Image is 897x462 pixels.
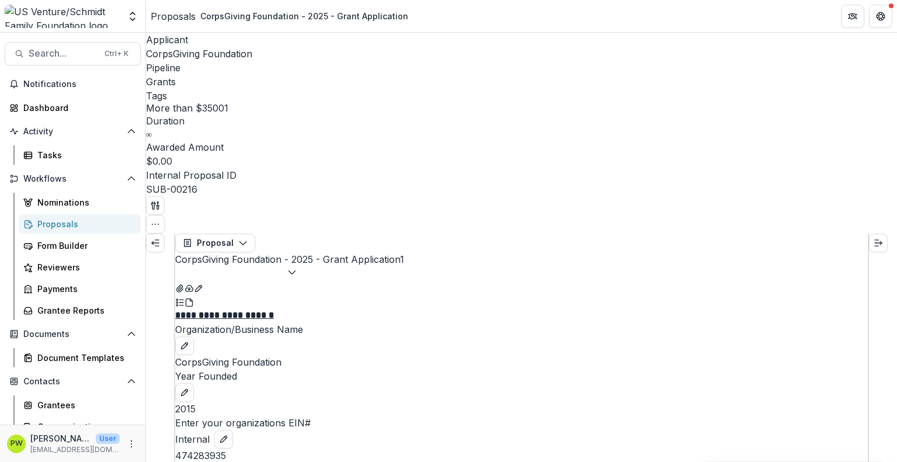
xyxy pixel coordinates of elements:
a: Reviewers [19,258,141,277]
a: Grantee Reports [19,301,141,320]
div: Ctrl + K [102,47,131,60]
button: More [124,437,138,451]
p: Applicant [146,33,897,47]
p: Organization/Business Name [175,322,868,336]
button: Open entity switcher [124,5,141,28]
p: Year Founded [175,369,868,383]
a: Communications [19,417,141,436]
div: Communications [37,421,131,433]
button: Open Activity [5,122,141,141]
div: Tasks [37,149,131,161]
a: Proposals [19,214,141,234]
span: Workflows [23,174,122,184]
div: Parker Wolf [11,440,23,447]
a: Proposals [151,9,196,23]
span: Internal [175,432,210,446]
div: Form Builder [37,239,131,252]
div: Nominations [37,196,131,209]
span: Documents [23,329,122,339]
button: CorpsGiving Foundation - 2025 - Grant Application1 [175,252,404,280]
a: CorpsGiving Foundation [146,48,252,60]
p: Pipeline [146,61,897,75]
p: [EMAIL_ADDRESS][DOMAIN_NAME] [30,444,120,455]
p: Enter your organizations EIN# [175,416,868,430]
button: View Attached Files [175,280,185,294]
div: Proposals [37,218,131,230]
p: Internal Proposal ID [146,168,897,182]
button: Open Documents [5,325,141,343]
button: Partners [841,5,864,28]
button: Expand left [146,234,165,252]
button: Search... [5,42,141,65]
p: Grants [146,75,176,89]
div: Payments [37,283,131,295]
div: CorpsGiving Foundation - 2025 - Grant Application [200,10,408,22]
button: Edit as form [194,280,203,294]
div: Grantee Reports [37,304,131,317]
p: Tags [146,89,897,103]
a: Document Templates [19,348,141,367]
span: Activity [23,127,122,137]
a: Tasks [19,145,141,165]
span: Notifications [23,79,136,89]
p: [PERSON_NAME] [30,432,91,444]
button: Proposal [175,234,255,252]
span: Contacts [23,377,122,387]
p: Awarded Amount [146,140,897,154]
button: Get Help [869,5,892,28]
div: Dashboard [23,102,131,114]
a: Form Builder [19,236,141,255]
p: $0.00 [146,154,172,168]
div: Reviewers [37,261,131,273]
a: Payments [19,279,141,298]
p: SUB-00216 [146,182,197,196]
p: User [96,433,120,444]
a: Nominations [19,193,141,212]
p: ∞ [146,128,152,140]
button: Open Contacts [5,372,141,391]
p: Duration [146,114,897,128]
a: Dashboard [5,98,141,117]
button: Open Workflows [5,169,141,188]
button: edit [175,383,194,402]
span: More than $35001 [146,103,228,114]
a: Grantees [19,395,141,415]
span: Search... [29,48,98,59]
img: US Venture/Schmidt Family Foundation logo [5,5,120,28]
div: Grantees [37,399,131,411]
button: PDF view [185,294,194,308]
button: Notifications [5,75,141,93]
p: 2015 [175,402,868,416]
button: edit [214,430,233,449]
nav: breadcrumb [151,8,413,25]
p: CorpsGiving Foundation [175,355,868,369]
div: Document Templates [37,352,131,364]
button: Expand right [869,234,888,252]
button: edit [175,336,194,355]
button: Plaintext view [175,294,185,308]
